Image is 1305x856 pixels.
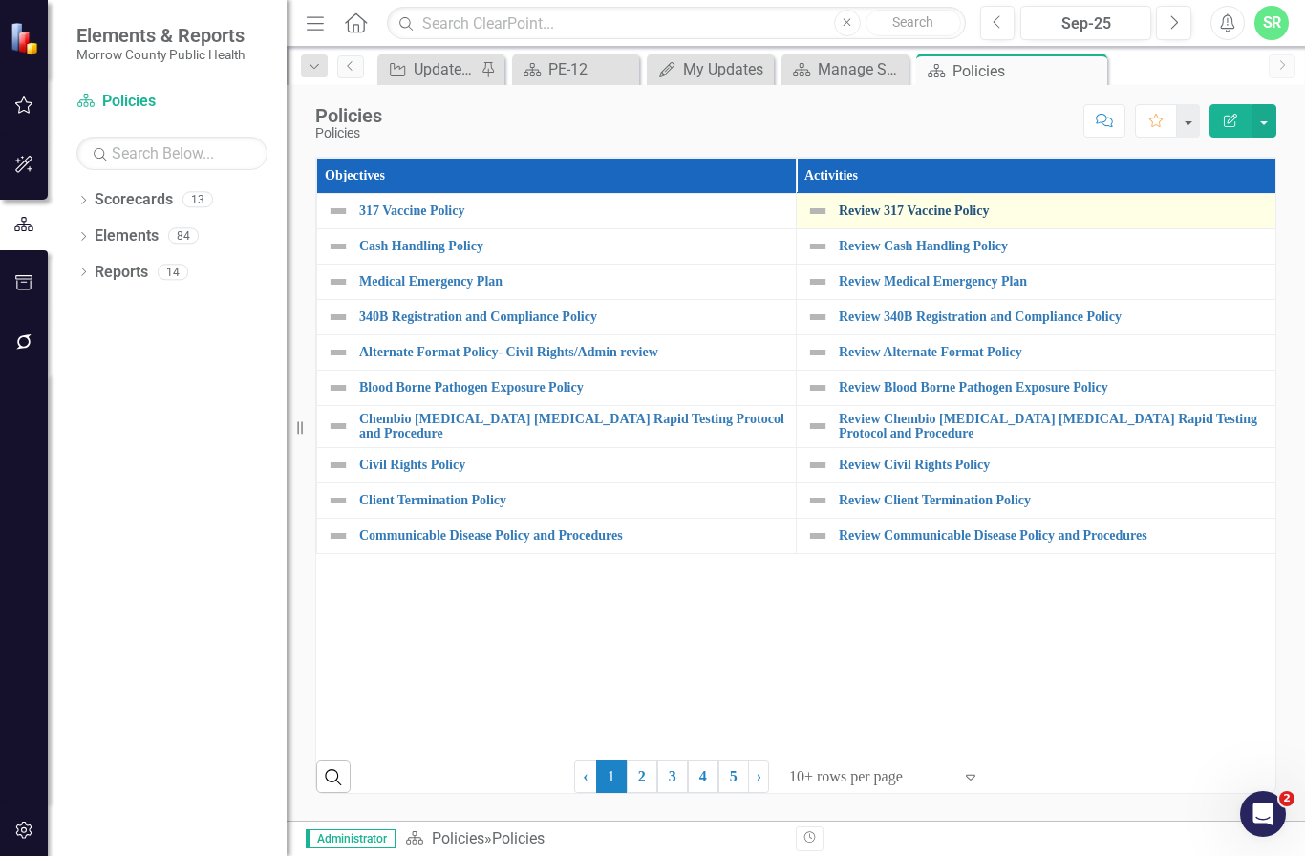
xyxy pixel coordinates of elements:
[405,828,781,850] div: »
[327,489,350,512] img: Not Defined
[806,235,829,258] img: Not Defined
[839,310,1266,324] a: Review 340B Registration and Compliance Policy
[806,200,829,223] img: Not Defined
[818,57,904,81] div: Manage Scorecards
[806,270,829,293] img: Not Defined
[327,524,350,547] img: Not Defined
[657,760,688,793] a: 3
[797,300,1276,335] td: Double-Click to Edit Right Click for Context Menu
[839,274,1266,289] a: Review Medical Emergency Plan
[359,412,786,441] a: Chembio [MEDICAL_DATA] [MEDICAL_DATA] Rapid Testing Protocol and Procedure
[1279,791,1294,806] span: 2
[95,225,159,247] a: Elements
[1020,6,1151,40] button: Sep-25
[492,829,545,847] div: Policies
[786,57,904,81] a: Manage Scorecards
[797,194,1276,229] td: Double-Click to Edit Right Click for Context Menu
[317,229,797,265] td: Double-Click to Edit Right Click for Context Menu
[359,239,786,253] a: Cash Handling Policy
[95,189,173,211] a: Scorecards
[797,518,1276,553] td: Double-Click to Edit Right Click for Context Menu
[596,760,627,793] span: 1
[317,371,797,406] td: Double-Click to Edit Right Click for Context Menu
[548,57,634,81] div: PE-12
[76,91,267,113] a: Policies
[315,126,382,140] div: Policies
[315,105,382,126] div: Policies
[806,489,829,512] img: Not Defined
[839,345,1266,359] a: Review Alternate Format Policy
[76,47,245,62] small: Morrow County Public Health
[317,482,797,518] td: Double-Click to Edit Right Click for Context Menu
[387,7,965,40] input: Search ClearPoint...
[718,760,749,793] a: 5
[806,306,829,329] img: Not Defined
[806,376,829,399] img: Not Defined
[797,335,1276,371] td: Double-Click to Edit Right Click for Context Menu
[1027,12,1145,35] div: Sep-25
[317,335,797,371] td: Double-Click to Edit Right Click for Context Menu
[683,57,769,81] div: My Updates
[327,235,350,258] img: Not Defined
[797,229,1276,265] td: Double-Click to Edit Right Click for Context Menu
[317,518,797,553] td: Double-Click to Edit Right Click for Context Menu
[168,228,199,245] div: 84
[359,528,786,543] a: Communicable Disease Policy and Procedures
[327,200,350,223] img: Not Defined
[182,192,213,208] div: 13
[952,59,1102,83] div: Policies
[583,768,588,784] span: ‹
[359,274,786,289] a: Medical Emergency Plan
[306,829,396,848] span: Administrator
[317,406,797,448] td: Double-Click to Edit Right Click for Context Menu
[359,380,786,395] a: Blood Borne Pathogen Exposure Policy
[327,454,350,477] img: Not Defined
[797,371,1276,406] td: Double-Click to Edit Right Click for Context Menu
[158,264,188,280] div: 14
[327,376,350,399] img: Not Defined
[327,270,350,293] img: Not Defined
[797,406,1276,448] td: Double-Click to Edit Right Click for Context Menu
[797,265,1276,300] td: Double-Click to Edit Right Click for Context Menu
[839,458,1266,472] a: Review Civil Rights Policy
[1240,791,1286,837] iframe: Intercom live chat
[839,203,1266,218] a: Review 317 Vaccine Policy
[359,203,786,218] a: 317 Vaccine Policy
[517,57,634,81] a: PE-12
[806,415,829,438] img: Not Defined
[797,482,1276,518] td: Double-Click to Edit Right Click for Context Menu
[757,768,761,784] span: ›
[627,760,657,793] a: 2
[839,412,1266,441] a: Review Chembio [MEDICAL_DATA] [MEDICAL_DATA] Rapid Testing Protocol and Procedure
[839,239,1266,253] a: Review Cash Handling Policy
[327,306,350,329] img: Not Defined
[76,24,245,47] span: Elements & Reports
[76,137,267,170] input: Search Below...
[327,341,350,364] img: Not Defined
[806,341,829,364] img: Not Defined
[317,300,797,335] td: Double-Click to Edit Right Click for Context Menu
[317,447,797,482] td: Double-Click to Edit Right Click for Context Menu
[317,194,797,229] td: Double-Click to Edit Right Click for Context Menu
[839,380,1266,395] a: Review Blood Borne Pathogen Exposure Policy
[839,528,1266,543] a: Review Communicable Disease Policy and Procedures
[432,829,484,847] a: Policies
[359,493,786,507] a: Client Termination Policy
[806,454,829,477] img: Not Defined
[688,760,718,793] a: 4
[95,262,148,284] a: Reports
[317,265,797,300] td: Double-Click to Edit Right Click for Context Menu
[10,22,43,55] img: ClearPoint Strategy
[414,57,476,81] div: Update and have staff review updated guide
[359,458,786,472] a: Civil Rights Policy
[866,10,961,36] button: Search
[652,57,769,81] a: My Updates
[839,493,1266,507] a: Review Client Termination Policy
[382,57,476,81] a: Update and have staff review updated guide
[327,415,350,438] img: Not Defined
[797,447,1276,482] td: Double-Click to Edit Right Click for Context Menu
[359,345,786,359] a: Alternate Format Policy- Civil Rights/Admin review
[1254,6,1289,40] button: SR
[806,524,829,547] img: Not Defined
